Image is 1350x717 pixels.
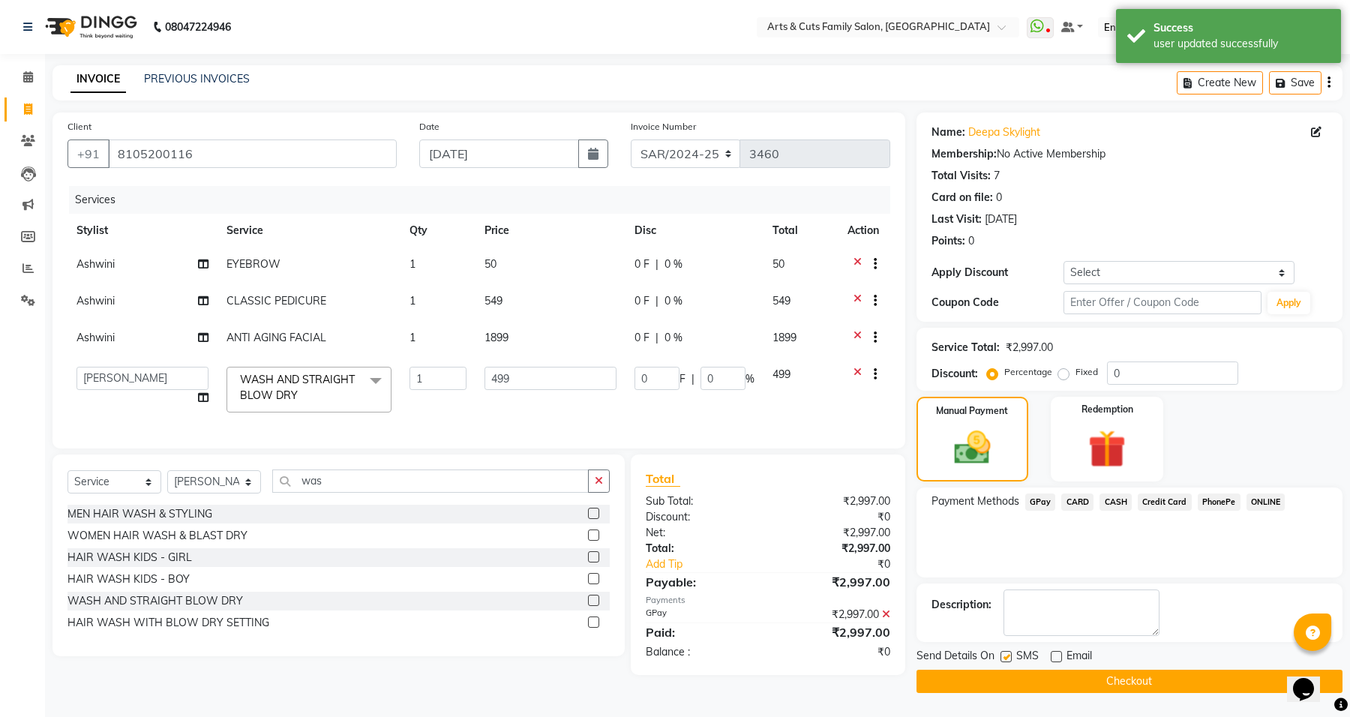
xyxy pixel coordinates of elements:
th: Service [217,214,400,247]
span: | [691,371,694,387]
div: GPay [634,607,768,622]
span: CASH [1099,493,1132,511]
span: 0 F [634,256,649,272]
div: Payable: [634,573,768,591]
img: _gift.svg [1076,425,1138,472]
div: WOMEN HAIR WASH & BLAST DRY [67,528,247,544]
a: Deepa Skylight [968,124,1040,140]
a: x [298,388,304,402]
div: 7 [994,168,1000,184]
div: Total: [634,541,768,556]
span: CARD [1061,493,1093,511]
span: 0 F [634,330,649,346]
span: CLASSIC PEDICURE [226,294,326,307]
div: Total Visits: [931,168,991,184]
a: INVOICE [70,66,126,93]
button: Checkout [916,670,1342,693]
div: HAIR WASH KIDS - BOY [67,571,190,587]
input: Search or Scan [272,469,589,493]
div: Coupon Code [931,295,1063,310]
div: ₹0 [768,509,901,525]
div: ₹2,997.00 [768,525,901,541]
span: 0 % [664,293,682,309]
span: | [655,256,658,272]
th: Price [475,214,625,247]
label: Date [419,120,439,133]
label: Redemption [1081,403,1133,416]
span: GPay [1025,493,1056,511]
label: Invoice Number [631,120,696,133]
span: SMS [1016,648,1039,667]
span: 549 [772,294,790,307]
label: Fixed [1075,365,1098,379]
div: Membership: [931,146,997,162]
div: Discount: [634,509,768,525]
span: | [655,293,658,309]
span: 1899 [484,331,508,344]
label: Percentage [1004,365,1052,379]
span: ONLINE [1246,493,1285,511]
div: No Active Membership [931,146,1327,162]
th: Disc [625,214,763,247]
span: 499 [772,367,790,381]
span: ANTI AGING FACIAL [226,331,326,344]
div: HAIR WASH KIDS - GIRL [67,550,192,565]
div: Name: [931,124,965,140]
span: 0 % [664,330,682,346]
span: Payment Methods [931,493,1019,509]
div: Description: [931,597,991,613]
div: ₹2,997.00 [768,493,901,509]
span: % [745,371,754,387]
th: Qty [400,214,475,247]
span: Ashwini [76,294,115,307]
div: Discount: [931,366,978,382]
span: Send Details On [916,648,994,667]
th: Stylist [67,214,217,247]
div: ₹2,997.00 [768,541,901,556]
span: Total [646,471,680,487]
span: 549 [484,294,502,307]
button: +91 [67,139,109,168]
span: WASH AND STRAIGHT BLOW DRY [240,373,355,402]
div: Payments [646,594,890,607]
div: ₹0 [790,556,901,572]
div: Success [1153,20,1330,36]
span: 1 [409,294,415,307]
div: ₹2,997.00 [768,607,901,622]
span: 1899 [772,331,796,344]
span: 50 [484,257,496,271]
span: Credit Card [1138,493,1192,511]
span: 50 [772,257,784,271]
div: user updated successfully [1153,36,1330,52]
span: Email [1066,648,1092,667]
span: 0 F [634,293,649,309]
span: PhonePe [1198,493,1240,511]
div: Net: [634,525,768,541]
button: Apply [1267,292,1310,314]
div: ₹0 [768,644,901,660]
div: WASH AND STRAIGHT BLOW DRY [67,593,243,609]
img: logo [38,6,141,48]
img: _cash.svg [943,427,1002,469]
button: Create New [1177,71,1263,94]
div: Apply Discount [931,265,1063,280]
div: ₹2,997.00 [768,573,901,591]
input: Search by Name/Mobile/Email/Code [108,139,397,168]
span: EYEBROW [226,257,280,271]
div: 0 [968,233,974,249]
div: Points: [931,233,965,249]
th: Total [763,214,838,247]
span: 1 [409,257,415,271]
input: Enter Offer / Coupon Code [1063,291,1261,314]
a: PREVIOUS INVOICES [144,72,250,85]
span: 1 [409,331,415,344]
div: Last Visit: [931,211,982,227]
span: Ashwini [76,257,115,271]
div: ₹2,997.00 [768,623,901,641]
label: Manual Payment [936,404,1008,418]
div: Service Total: [931,340,1000,355]
div: Services [69,186,901,214]
a: Add Tip [634,556,790,572]
div: Sub Total: [634,493,768,509]
button: Save [1269,71,1321,94]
